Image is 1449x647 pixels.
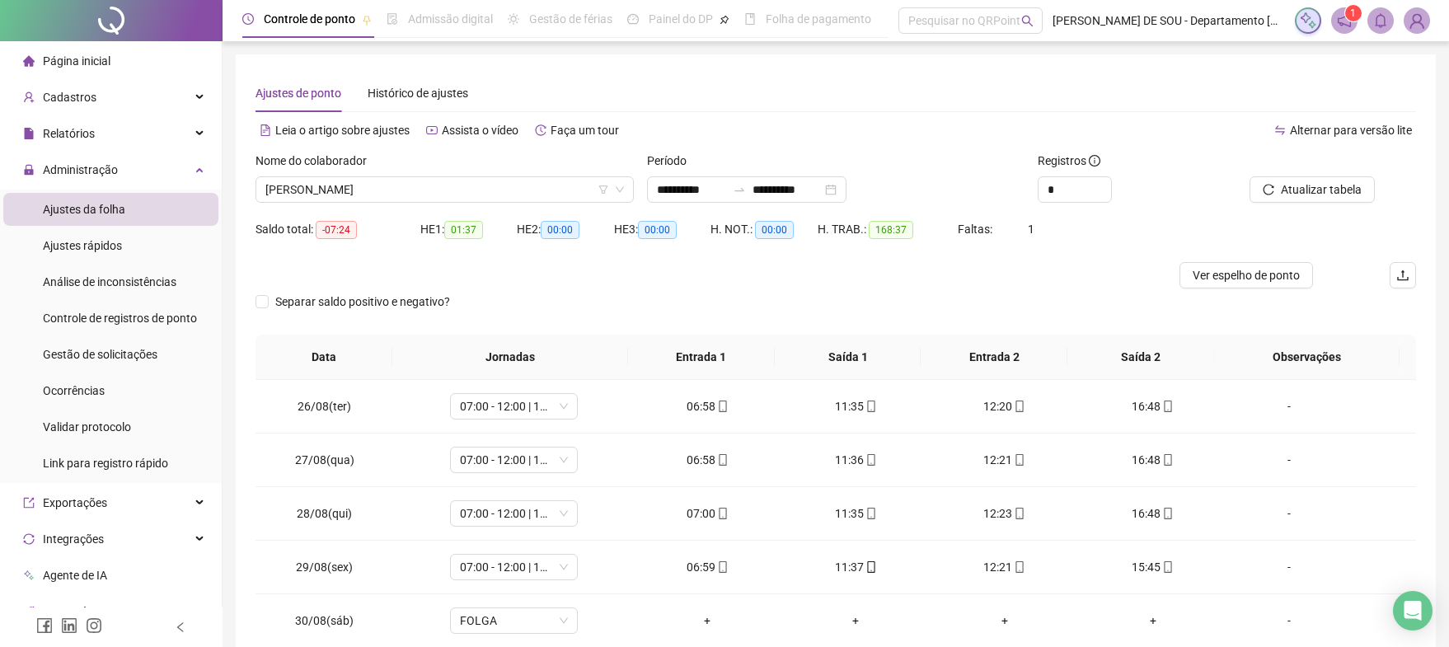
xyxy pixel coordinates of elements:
[1161,508,1174,519] span: mobile
[260,124,271,136] span: file-text
[275,124,410,137] span: Leia o artigo sobre ajustes
[1337,13,1352,28] span: notification
[715,561,729,573] span: mobile
[529,12,612,26] span: Gestão de férias
[517,220,613,239] div: HE 2:
[1404,8,1429,33] img: 37618
[43,420,131,434] span: Validar protocolo
[36,617,53,634] span: facebook
[460,555,568,579] span: 07:00 - 12:00 | 12:45 - 15:45
[43,54,110,68] span: Página inicial
[943,451,1065,469] div: 12:21
[1281,181,1362,199] span: Atualizar tabela
[1350,7,1356,19] span: 1
[296,560,353,574] span: 29/08(sex)
[43,384,105,397] span: Ocorrências
[420,220,517,239] div: HE 1:
[1028,223,1034,236] span: 1
[23,497,35,509] span: export
[744,13,756,25] span: book
[43,569,107,582] span: Agente de IA
[646,451,768,469] div: 06:58
[1179,262,1313,288] button: Ver espelho de ponto
[43,312,197,325] span: Controle de registros de ponto
[551,124,619,137] span: Faça um tour
[943,504,1065,523] div: 12:23
[715,454,729,466] span: mobile
[627,13,639,25] span: dashboard
[1373,13,1388,28] span: bell
[541,221,579,239] span: 00:00
[1038,152,1100,170] span: Registros
[43,127,95,140] span: Relatórios
[43,532,104,546] span: Integrações
[265,177,624,202] span: GIULIA CRISTINY NICO SANTOS
[264,12,355,26] span: Controle de ponto
[256,335,392,380] th: Data
[175,621,186,633] span: left
[1067,335,1214,380] th: Saída 2
[1161,454,1174,466] span: mobile
[387,13,398,25] span: file-done
[795,558,917,576] div: 11:37
[460,501,568,526] span: 07:00 - 12:00 | 12:45 - 16:45
[1290,124,1412,137] span: Alternar para versão lite
[298,400,351,413] span: 26/08(ter)
[646,504,768,523] div: 07:00
[23,164,35,176] span: lock
[649,12,713,26] span: Painel do DP
[1240,397,1338,415] div: -
[646,397,768,415] div: 06:58
[795,397,917,415] div: 11:35
[958,223,995,236] span: Faltas:
[242,13,254,25] span: clock-circle
[508,13,519,25] span: sun
[864,454,877,466] span: mobile
[795,504,917,523] div: 11:35
[86,617,102,634] span: instagram
[1092,612,1214,630] div: +
[775,335,921,380] th: Saída 1
[1092,397,1214,415] div: 16:48
[1012,454,1025,466] span: mobile
[23,533,35,545] span: sync
[818,220,958,239] div: H. TRAB.:
[864,508,877,519] span: mobile
[733,183,746,196] span: to
[460,608,568,633] span: FOLGA
[43,348,157,361] span: Gestão de solicitações
[615,185,625,195] span: down
[638,221,677,239] span: 00:00
[460,448,568,472] span: 07:00 - 12:00 | 12:45 - 16:45
[43,457,168,470] span: Link para registro rápido
[1012,508,1025,519] span: mobile
[295,614,354,627] span: 30/08(sáb)
[43,91,96,104] span: Cadastros
[733,183,746,196] span: swap-right
[256,220,420,239] div: Saldo total:
[1274,124,1286,136] span: swap
[23,91,35,103] span: user-add
[43,203,125,216] span: Ajustes da folha
[43,605,110,618] span: Acesso à API
[1089,155,1100,166] span: info-circle
[864,401,877,412] span: mobile
[1092,451,1214,469] div: 16:48
[43,163,118,176] span: Administração
[943,558,1065,576] div: 12:21
[943,612,1065,630] div: +
[61,617,77,634] span: linkedin
[1092,558,1214,576] div: 15:45
[1021,15,1034,27] span: search
[1240,612,1338,630] div: -
[408,12,493,26] span: Admissão digital
[1240,451,1338,469] div: -
[1250,176,1375,203] button: Atualizar tabela
[43,275,176,288] span: Análise de inconsistências
[795,451,917,469] div: 11:36
[1213,335,1400,380] th: Observações
[442,124,518,137] span: Assista o vídeo
[1393,591,1433,631] div: Open Intercom Messenger
[766,12,871,26] span: Folha de pagamento
[23,606,35,617] span: api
